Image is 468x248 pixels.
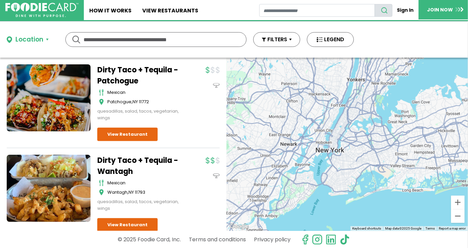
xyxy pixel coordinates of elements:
[393,4,419,16] a: Sign In
[118,234,181,245] p: © 2025 Foodie Card, Inc.
[254,234,291,245] a: Privacy policy
[189,234,246,245] a: Terms and conditions
[259,4,375,17] input: restaurant search
[300,234,311,245] svg: check us out on facebook
[107,189,127,195] span: Wantagh
[451,209,465,223] button: Zoom out
[375,4,393,17] button: search
[107,99,132,105] span: Patchogue
[97,218,158,232] a: View Restaurant
[128,189,134,195] span: NY
[451,196,465,209] button: Zoom in
[228,222,250,231] img: Google
[99,189,104,196] img: map_icon.svg
[99,89,104,96] img: cutlery_icon.svg
[228,222,250,231] a: Open this area in Google Maps (opens a new window)
[139,99,149,105] span: 11772
[107,180,181,186] div: mexican
[213,82,220,89] img: dinein_icon.svg
[5,3,79,17] img: FoodieCard; Eat, Drink, Save, Donate
[97,64,181,86] a: Dirty Taco + Tequila - Patchogue
[352,226,381,231] button: Keyboard shortcuts
[97,155,181,177] a: Dirty Taco + Tequila - Wantagh
[99,180,104,186] img: cutlery_icon.svg
[107,89,181,96] div: mexican
[439,227,466,230] a: Report a map error
[385,227,422,230] span: Map data ©2025 Google
[97,198,181,211] div: quesadillas, salad, tacos, vegetarian, wings
[97,108,181,121] div: quesadillas, salad, tacos, vegetarian, wings
[213,173,220,179] img: dinein_icon.svg
[107,99,181,105] div: ,
[307,32,354,47] button: LEGEND
[15,35,43,45] div: Location
[107,189,181,196] div: ,
[340,234,350,245] img: tiktok.svg
[326,234,336,245] img: linkedin.svg
[99,99,104,105] img: map_icon.svg
[253,32,300,47] button: FILTERS
[97,128,158,141] a: View Restaurant
[133,99,138,105] span: NY
[7,35,49,45] button: Location
[426,227,435,230] a: Terms
[135,189,145,195] span: 11793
